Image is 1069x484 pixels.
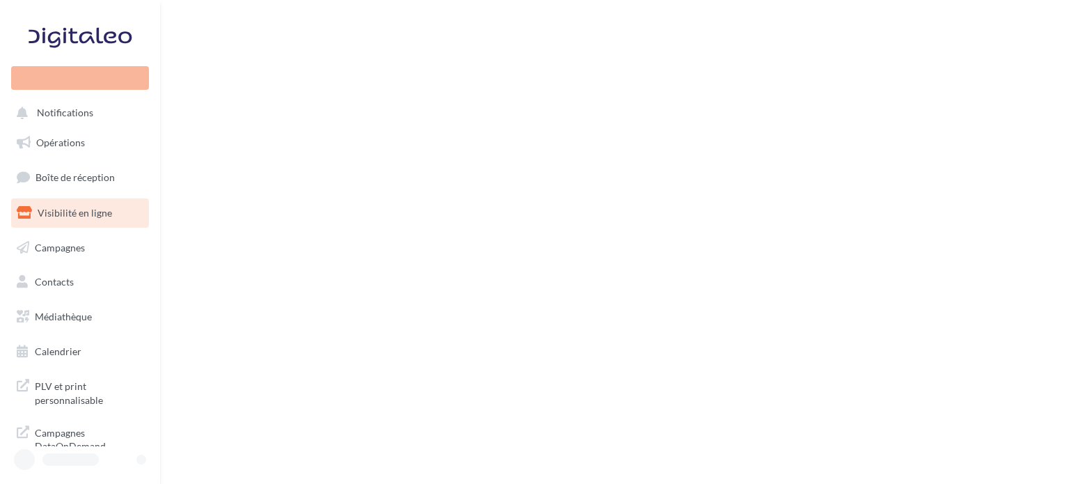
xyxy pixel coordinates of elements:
[8,337,152,366] a: Calendrier
[8,267,152,297] a: Contacts
[8,128,152,157] a: Opérations
[8,233,152,263] a: Campagnes
[35,241,85,253] span: Campagnes
[8,162,152,192] a: Boîte de réception
[35,377,143,407] span: PLV et print personnalisable
[38,207,112,219] span: Visibilité en ligne
[8,418,152,459] a: Campagnes DataOnDemand
[37,107,93,119] span: Notifications
[8,302,152,331] a: Médiathèque
[11,66,149,90] div: Nouvelle campagne
[35,171,115,183] span: Boîte de réception
[35,276,74,288] span: Contacts
[35,345,81,357] span: Calendrier
[36,136,85,148] span: Opérations
[8,371,152,412] a: PLV et print personnalisable
[35,311,92,322] span: Médiathèque
[8,198,152,228] a: Visibilité en ligne
[35,423,143,453] span: Campagnes DataOnDemand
